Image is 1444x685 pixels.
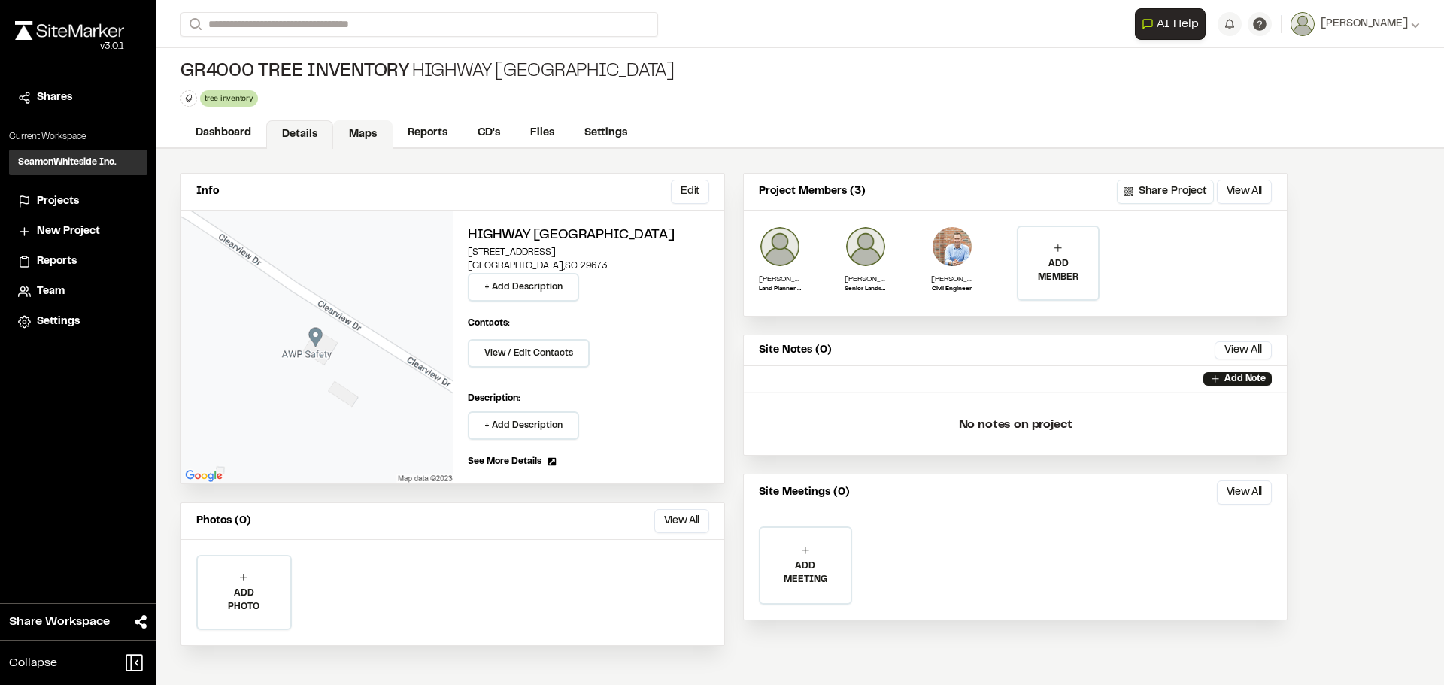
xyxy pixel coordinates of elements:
[759,484,850,501] p: Site Meetings (0)
[200,90,258,106] div: tree inventory
[468,455,541,468] span: See More Details
[15,21,124,40] img: rebrand.png
[468,317,510,330] p: Contacts:
[759,274,801,285] p: [PERSON_NAME]
[37,193,79,210] span: Projects
[37,314,80,330] span: Settings
[759,226,801,268] img: Alex Cabe
[569,119,642,147] a: Settings
[18,156,117,169] h3: SeamonWhiteside Inc.
[931,226,973,268] img: Landon Messal
[468,226,709,246] h2: Highway [GEOGRAPHIC_DATA]
[759,285,801,294] p: Land Planner II
[180,60,409,84] span: GR4000 Tree Inventory
[1215,341,1272,359] button: View All
[180,60,675,84] div: Highway [GEOGRAPHIC_DATA]
[198,586,290,614] p: ADD PHOTO
[845,285,887,294] p: Senior Landscape Architecture Team Leader
[18,193,138,210] a: Projects
[37,253,77,270] span: Reports
[180,90,197,107] button: Edit Tags
[18,223,138,240] a: New Project
[1117,180,1214,204] button: Share Project
[9,130,147,144] p: Current Workspace
[468,339,590,368] button: View / Edit Contacts
[15,40,124,53] div: Oh geez...please don't...
[196,513,251,529] p: Photos (0)
[468,273,579,302] button: + Add Description
[1135,8,1206,40] button: Open AI Assistant
[1157,15,1199,33] span: AI Help
[468,411,579,440] button: + Add Description
[463,119,515,147] a: CD's
[180,119,266,147] a: Dashboard
[9,613,110,631] span: Share Workspace
[1135,8,1212,40] div: Open AI Assistant
[196,183,219,200] p: Info
[18,283,138,300] a: Team
[393,119,463,147] a: Reports
[18,253,138,270] a: Reports
[1018,257,1098,284] p: ADD MEMBER
[931,274,973,285] p: [PERSON_NAME]
[845,274,887,285] p: [PERSON_NAME]
[760,559,851,586] p: ADD MEETING
[654,509,709,533] button: View All
[931,285,973,294] p: Civil Engineer
[759,342,832,359] p: Site Notes (0)
[1291,12,1315,36] img: User
[37,89,72,106] span: Shares
[37,223,100,240] span: New Project
[468,259,709,273] p: [GEOGRAPHIC_DATA] , SC 29673
[18,89,138,106] a: Shares
[18,314,138,330] a: Settings
[756,401,1275,449] p: No notes on project
[1321,16,1408,32] span: [PERSON_NAME]
[266,120,333,149] a: Details
[468,392,709,405] p: Description:
[37,283,65,300] span: Team
[1217,480,1272,505] button: View All
[180,12,208,37] button: Search
[468,246,709,259] p: [STREET_ADDRESS]
[845,226,887,268] img: Nick Myers
[1291,12,1420,36] button: [PERSON_NAME]
[759,183,866,200] p: Project Members (3)
[671,180,709,204] button: Edit
[333,120,393,149] a: Maps
[515,119,569,147] a: Files
[1217,180,1272,204] button: View All
[1224,372,1266,386] p: Add Note
[9,654,57,672] span: Collapse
